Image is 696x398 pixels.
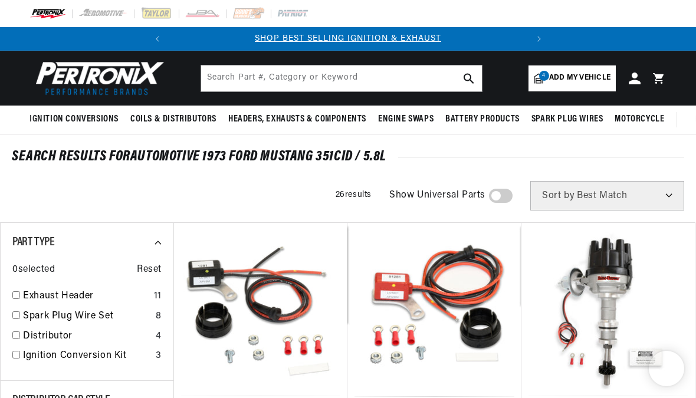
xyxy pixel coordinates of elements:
[169,32,527,45] div: 1 of 2
[539,71,549,81] span: 4
[549,73,610,84] span: Add my vehicle
[389,188,485,203] span: Show Universal Parts
[137,262,162,278] span: Reset
[154,289,162,304] div: 11
[228,113,366,126] span: Headers, Exhausts & Components
[156,309,162,324] div: 8
[445,113,520,126] span: Battery Products
[255,34,441,43] a: SHOP BEST SELLING IGNITION & EXHAUST
[531,113,603,126] span: Spark Plug Wires
[526,106,609,133] summary: Spark Plug Wires
[378,113,434,126] span: Engine Swaps
[201,65,482,91] input: Search Part #, Category or Keyword
[130,113,216,126] span: Coils & Distributors
[23,329,151,344] a: Distributor
[12,236,54,248] span: Part Type
[29,113,119,126] span: Ignition Conversions
[146,27,169,51] button: Translation missing: en.sections.announcements.previous_announcement
[530,181,684,210] select: Sort by
[527,27,551,51] button: Translation missing: en.sections.announcements.next_announcement
[609,106,670,133] summary: Motorcycle
[156,329,162,344] div: 4
[169,32,527,45] div: Announcement
[124,106,222,133] summary: Coils & Distributors
[12,262,55,278] span: 0 selected
[23,289,149,304] a: Exhaust Header
[615,113,664,126] span: Motorcycle
[29,58,165,98] img: Pertronix
[29,106,124,133] summary: Ignition Conversions
[439,106,526,133] summary: Battery Products
[23,348,151,364] a: Ignition Conversion Kit
[542,191,574,200] span: Sort by
[12,151,684,163] div: SEARCH RESULTS FOR Automotive 1973 Ford Mustang 351cid / 5.8L
[156,348,162,364] div: 3
[23,309,151,324] a: Spark Plug Wire Set
[222,106,372,133] summary: Headers, Exhausts & Components
[336,190,372,199] span: 26 results
[456,65,482,91] button: search button
[528,65,616,91] a: 4Add my vehicle
[372,106,439,133] summary: Engine Swaps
